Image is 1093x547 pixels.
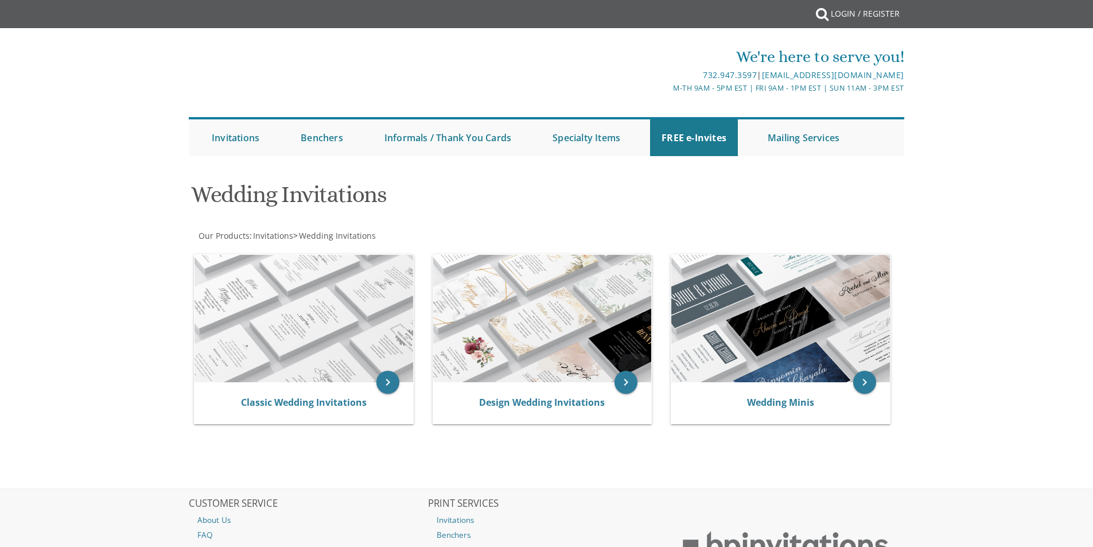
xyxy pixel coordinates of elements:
[614,371,637,394] a: keyboard_arrow_right
[197,230,250,241] a: Our Products
[189,498,426,510] h2: CUSTOMER SERVICE
[373,119,523,156] a: Informals / Thank You Cards
[479,396,605,409] a: Design Wedding Invitations
[253,230,293,241] span: Invitations
[428,513,666,527] a: Invitations
[189,527,426,542] a: FAQ
[762,69,904,80] a: [EMAIL_ADDRESS][DOMAIN_NAME]
[428,82,904,94] div: M-Th 9am - 5pm EST | Fri 9am - 1pm EST | Sun 11am - 3pm EST
[191,182,659,216] h1: Wedding Invitations
[428,68,904,82] div: |
[195,255,413,382] img: Classic Wedding Invitations
[298,230,376,241] a: Wedding Invitations
[541,119,632,156] a: Specialty Items
[853,371,876,394] a: keyboard_arrow_right
[747,396,814,409] a: Wedding Minis
[289,119,355,156] a: Benchers
[428,498,666,510] h2: PRINT SERVICES
[189,513,426,527] a: About Us
[756,119,851,156] a: Mailing Services
[428,45,904,68] div: We're here to serve you!
[433,255,652,382] img: Design Wedding Invitations
[241,396,367,409] a: Classic Wedding Invitations
[293,230,376,241] span: >
[703,69,757,80] a: 732.947.3597
[376,371,399,394] a: keyboard_arrow_right
[671,255,890,382] img: Wedding Minis
[650,119,738,156] a: FREE e-Invites
[252,230,293,241] a: Invitations
[428,527,666,542] a: Benchers
[200,119,271,156] a: Invitations
[299,230,376,241] span: Wedding Invitations
[189,230,547,242] div: :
